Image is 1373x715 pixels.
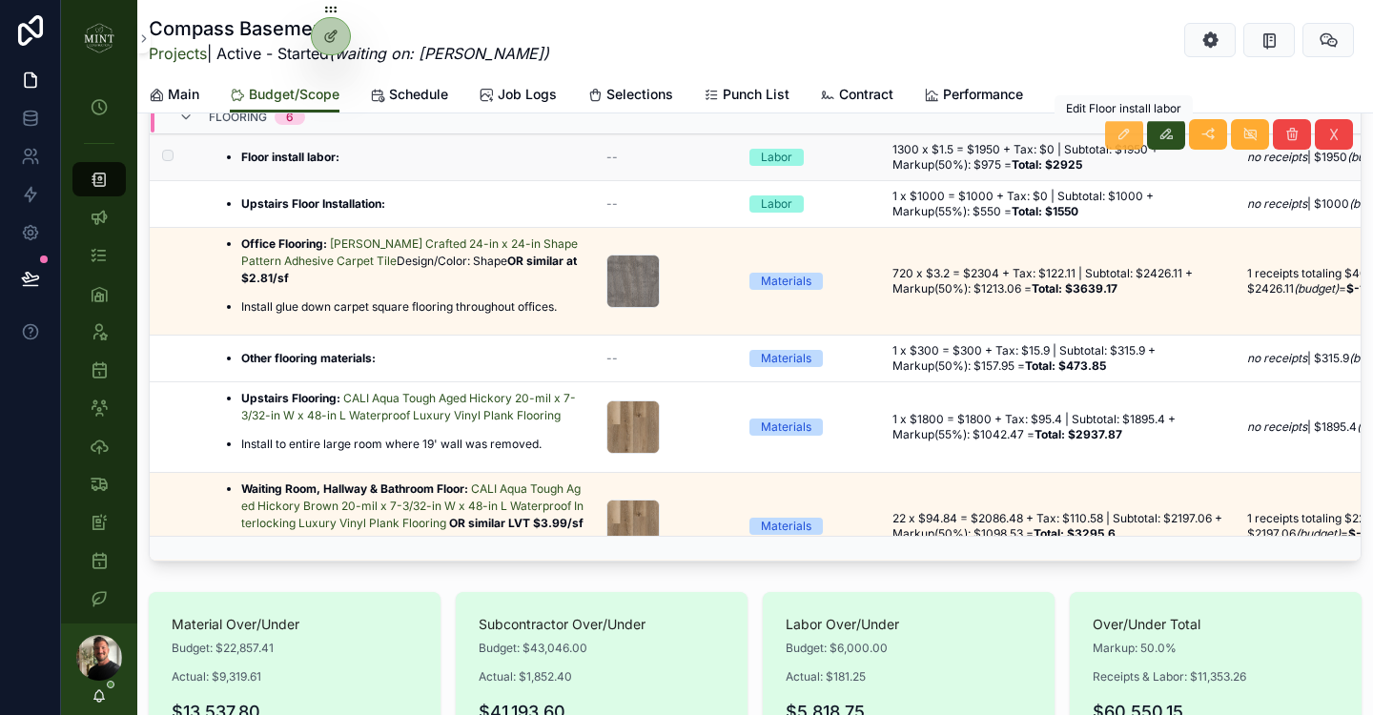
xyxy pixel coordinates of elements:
p: Install glue down carpet square flooring throughout offices. [241,298,584,316]
em: (budget) [1294,281,1339,296]
a: Schedule [370,77,448,115]
a: Budget/Scope [230,77,339,113]
a: -- [606,150,727,165]
span: Subcontractor Over/Under [479,615,725,634]
span: Material Over/Under [172,615,418,634]
em: (budget) [1296,526,1341,541]
span: Labor Over/Under [786,615,1032,634]
a: Materials [749,419,870,436]
em: (waiting on: [PERSON_NAME]) [329,44,549,63]
h1: Compass Basement [149,15,549,42]
a: Main [149,77,199,115]
a: Materials [749,518,870,535]
a: Upstairs Flooring: CALI Aqua Tough Aged Hickory 20-mil x 7-3/32-in W x 48-in L Waterproof Luxury ... [211,390,584,464]
strong: Total: $473.85 [1025,358,1106,373]
a: Labor [749,195,870,213]
a: Performance [924,77,1023,115]
em: no receipts [1247,196,1307,211]
p: Markup: 50.0% [1093,640,1246,657]
a: 1300 x $1.5 = $1950 + Tax: $0 | Subtotal: $1950 + Markup(50%): $975 =Total: $2925 [892,142,1224,173]
span: 1300 x $1.5 = $1950 + Tax: $0 | Subtotal: $1950 + Markup(50%): $975 = [892,142,1161,172]
a: Waiting Room, Hallway & Bathroom Floor: CALI Aqua Tough Aged Hickory Brown 20-mil x 7-3/32-in W x... [211,480,584,572]
span: Edit Floor install labor [1066,101,1181,115]
a: Floor install labor: [211,150,584,165]
div: Labor [761,149,792,166]
a: Labor [749,149,870,166]
span: Punch List [723,85,789,104]
img: App logo [84,23,114,53]
a: 1 x $1800 = $1800 + Tax: $95.4 | Subtotal: $1895.4 + Markup(55%): $1042.47 =Total: $2937.87 [892,412,1224,442]
span: 22 x $94.84 = $2086.48 + Tax: $110.58 | Subtotal: $2197.06 + Markup(50%): $1098.53 = [892,511,1225,541]
p: Actual: $1,852.40 [479,668,587,685]
div: Materials [761,419,811,436]
strong: Waiting Room, Hallway & Bathroom Floor: [241,481,468,496]
p: Budget: $22,857.41 [172,640,274,657]
strong: OR similar LVT $3.99/sf [449,516,584,530]
p: Receipts & Labor: $11,353.26 [1093,668,1246,685]
a: 22 x $94.84 = $2086.48 + Tax: $110.58 | Subtotal: $2197.06 + Markup(50%): $1098.53 =Total: $3295.6 [892,511,1224,541]
div: Labor [761,195,792,213]
a: Punch List [704,77,789,115]
strong: Total: $2937.87 [1035,427,1122,441]
strong: Upstairs Floor Installation: [241,196,385,211]
em: no receipts [1247,419,1307,434]
p: Actual: $9,319.61 [172,668,274,685]
p: Actual: $181.25 [786,668,888,685]
p: Budget: $6,000.00 [786,640,888,657]
span: Contract [839,85,893,104]
span: 720 x $3.2 = $2304 + Tax: $122.11 | Subtotal: $2426.11 + Markup(50%): $1213.06 = [892,266,1196,296]
a: Materials [749,350,870,367]
em: no receipts [1247,351,1307,365]
span: Selections [606,85,673,104]
div: Materials [761,350,811,367]
a: CALI Aqua Tough Aged Hickory Brown 20-mil x 7-3/32-in W x 48-in L Waterproof Interlocking Luxury ... [241,481,584,530]
p: Install to entire large room where 19' wall was removed. [241,436,584,453]
strong: Total: $3639.17 [1032,281,1117,296]
a: [PERSON_NAME] Crafted 24-in x 24-in Shape Pattern Adhesive Carpet Tile [241,236,581,268]
a: 1 x $300 = $300 + Tax: $15.9 | Subtotal: $315.9 + Markup(50%): $157.95 =Total: $473.85 [892,343,1224,374]
a: Selections [587,77,673,115]
span: -- [606,150,618,165]
span: flooring [209,110,267,125]
span: Over/Under Total [1093,615,1339,634]
span: | Active - Started [149,42,549,65]
p: Design/Color: Shape [241,235,584,287]
span: Performance [943,85,1023,104]
strong: Total: $2925 [1012,157,1082,172]
a: Materials [749,273,870,290]
a: Projects [149,44,207,63]
a: -- [606,351,727,366]
span: -- [606,351,618,366]
span: Schedule [389,85,448,104]
strong: Floor install labor: [241,150,339,164]
span: 1 x $300 = $300 + Tax: $15.9 | Subtotal: $315.9 + Markup(50%): $157.95 = [892,343,1158,373]
span: -- [606,196,618,212]
a: 1 x $1000 = $1000 + Tax: $0 | Subtotal: $1000 + Markup(55%): $550 =Total: $1550 [892,189,1224,219]
a: Upstairs Floor Installation: [211,196,584,212]
div: 6 [286,110,294,125]
strong: Total: $3295.6 [1034,526,1116,541]
a: Contract [820,77,893,115]
span: 1 x $1800 = $1800 + Tax: $95.4 | Subtotal: $1895.4 + Markup(55%): $1042.47 = [892,412,1178,441]
span: Budget/Scope [249,85,339,104]
a: 720 x $3.2 = $2304 + Tax: $122.11 | Subtotal: $2426.11 + Markup(50%): $1213.06 =Total: $3639.17 [892,266,1224,296]
span: Job Logs [498,85,557,104]
a: -- [606,196,727,212]
strong: Office Flooring: [241,236,327,251]
span: Main [168,85,199,104]
div: scrollable content [61,76,137,623]
strong: Upstairs Flooring: [241,391,340,405]
span: 1 x $1000 = $1000 + Tax: $0 | Subtotal: $1000 + Markup(55%): $550 = [892,189,1157,218]
div: Materials [761,518,811,535]
a: Job Logs [479,77,557,115]
div: Materials [761,273,811,290]
strong: Total: $1550 [1012,204,1078,218]
a: Office Flooring: [PERSON_NAME] Crafted 24-in x 24-in Shape Pattern Adhesive Carpet TileDesign/Col... [211,235,584,327]
strong: Other flooring materials: [241,351,376,365]
a: Other flooring materials: [211,351,584,366]
a: CALI Aqua Tough Aged Hickory 20-mil x 7-3/32-in W x 48-in L Waterproof Luxury Vinyl Plank Flooring [241,391,576,422]
p: Budget: $43,046.00 [479,640,587,657]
